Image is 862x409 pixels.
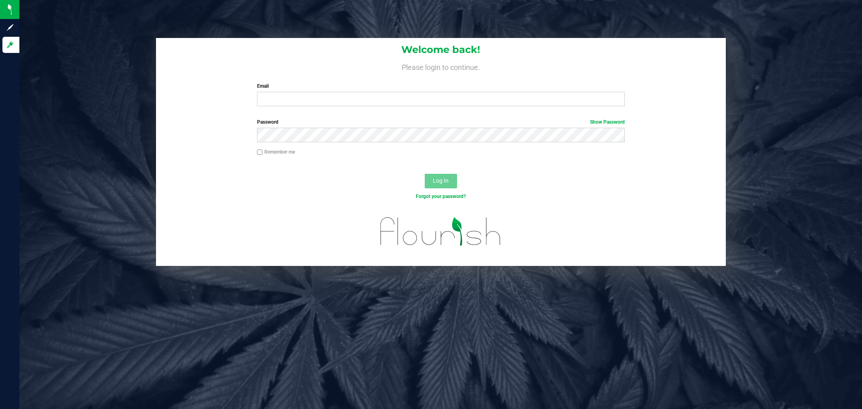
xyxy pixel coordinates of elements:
inline-svg: Sign up [6,23,14,32]
label: Remember me [257,148,295,156]
a: Show Password [590,119,625,125]
label: Email [257,82,625,90]
h4: Please login to continue. [156,61,726,71]
img: flourish_logo.svg [369,209,512,254]
button: Log In [425,174,457,188]
a: Forgot your password? [416,194,466,199]
inline-svg: Log in [6,41,14,49]
span: Log In [433,177,449,184]
span: Password [257,119,278,125]
h1: Welcome back! [156,44,726,55]
input: Remember me [257,150,263,155]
